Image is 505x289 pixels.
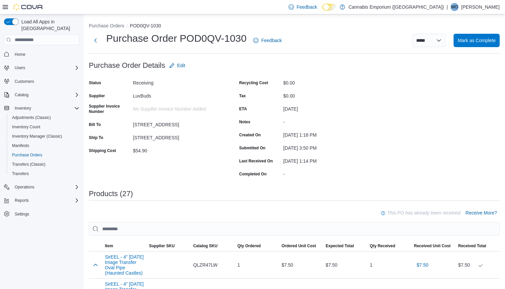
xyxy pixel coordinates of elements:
[133,78,222,86] div: Receiving
[9,123,43,131] a: Inventory Count
[297,4,317,10] span: Feedback
[326,243,354,249] span: Expected Total
[235,258,279,272] div: 1
[1,63,82,73] button: Users
[9,170,79,178] span: Transfers
[239,119,250,125] label: Notes
[89,135,103,140] label: Ship To
[417,262,429,268] span: $7.50
[239,158,273,164] label: Last Received On
[283,156,373,164] div: [DATE] 1:14 PM
[12,50,28,58] a: Home
[12,64,28,72] button: Users
[239,93,246,99] label: Tax
[348,3,444,11] p: Cannabis Emporium ([GEOGRAPHIC_DATA])
[12,196,31,204] button: Reports
[322,4,336,11] input: Dark Mode
[12,183,79,191] span: Operations
[1,209,82,219] button: Settings
[133,119,222,127] div: [STREET_ADDRESS]
[102,241,146,251] button: Item
[9,114,53,122] a: Adjustments (Classic)
[451,3,458,11] span: MO
[261,37,282,44] span: Feedback
[463,206,500,220] button: Receive More?
[19,18,79,32] span: Load All Apps in [GEOGRAPHIC_DATA]
[106,32,246,45] h1: Purchase Order POD0QV-1030
[89,190,133,198] h3: Products (27)
[9,114,79,122] span: Adjustments (Classic)
[237,243,261,249] span: Qty Ordered
[7,150,82,160] button: Purchase Orders
[15,184,34,190] span: Operations
[89,148,116,153] label: Shipping Cost
[15,92,28,98] span: Catalog
[7,132,82,141] button: Inventory Manager (Classic)
[146,241,190,251] button: Supplier SKU
[9,132,65,140] a: Inventory Manager (Classic)
[89,122,101,127] label: Bill To
[7,141,82,150] button: Manifests
[9,160,48,168] a: Transfers (Classic)
[283,130,373,138] div: [DATE] 1:18 PM
[283,104,373,112] div: [DATE]
[12,91,79,99] span: Catalog
[133,104,222,112] div: No Supplier Invoice Number added
[12,78,37,86] a: Customers
[367,258,411,272] div: 1
[461,3,500,11] p: [PERSON_NAME]
[12,171,29,176] span: Transfers
[15,52,25,57] span: Home
[458,37,496,44] span: Mark as Complete
[12,210,32,218] a: Settings
[279,241,323,251] button: Ordered Unit Cost
[12,50,79,58] span: Home
[190,241,234,251] button: Catalog SKU
[89,22,500,30] nav: An example of EuiBreadcrumbs
[239,132,261,138] label: Created On
[89,93,105,99] label: Supplier
[1,104,82,113] button: Inventory
[279,258,323,272] div: $7.50
[12,104,79,112] span: Inventory
[89,34,102,47] button: Next
[7,169,82,178] button: Transfers
[1,90,82,100] button: Catalog
[105,254,144,276] button: SirEEL - 4" [DATE] Image Transfer Oval Pipe (Haunted Castles)
[9,142,32,150] a: Manifests
[282,243,316,249] span: Ordered Unit Cost
[9,170,31,178] a: Transfers
[89,104,130,114] label: Supplier Invoice Number
[1,196,82,205] button: Reports
[133,132,222,140] div: [STREET_ADDRESS]
[9,151,79,159] span: Purchase Orders
[193,243,217,249] span: Catalog SKU
[239,145,266,151] label: Submitted On
[458,243,486,249] span: Received Total
[1,49,82,59] button: Home
[15,79,34,84] span: Customers
[414,243,451,249] span: Received Unit Cost
[15,106,31,111] span: Inventory
[456,241,500,251] button: Received Total
[149,243,175,249] span: Supplier SKU
[7,122,82,132] button: Inventory Count
[12,196,79,204] span: Reports
[12,210,79,218] span: Settings
[4,46,79,236] nav: Complex example
[193,261,217,269] span: QLZR47LW
[466,209,497,216] span: Receive More?
[367,241,411,251] button: Qty Received
[283,78,373,86] div: $0.00
[283,169,373,177] div: -
[454,34,500,47] button: Mark as Complete
[15,198,29,203] span: Reports
[89,80,101,86] label: Status
[283,117,373,125] div: -
[130,23,161,28] button: POD0QV-1030
[250,34,284,47] a: Feedback
[12,162,45,167] span: Transfers (Classic)
[9,151,45,159] a: Purchase Orders
[323,258,367,272] div: $7.50
[447,3,448,11] p: |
